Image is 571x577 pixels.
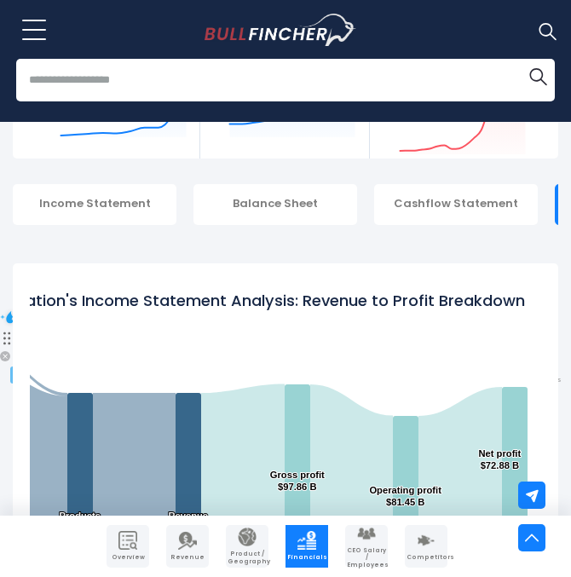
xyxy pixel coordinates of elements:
[228,551,267,565] span: Product / Geography
[521,59,555,93] button: Search
[345,525,388,568] a: Company Employees
[407,554,446,561] span: Competitors
[168,554,207,561] span: Revenue
[13,184,176,225] div: Income Statement
[347,547,386,568] span: CEO Salary / Employees
[58,511,102,533] text: Products $130.50 B
[226,525,268,568] a: Company Product/Geography
[193,184,357,225] div: Balance Sheet
[166,525,209,568] a: Company Revenue
[374,184,538,225] div: Cashflow Statement
[369,485,441,507] text: Operating profit $81.45 B
[478,448,521,470] text: Net profit $72.88 B
[107,525,149,568] a: Company Overview
[205,14,388,46] a: Go to homepage
[166,511,211,533] text: Revenue $130.50 B
[405,525,447,568] a: Company Competitors
[287,554,326,561] span: Financials
[285,525,328,568] a: Company Financials
[270,470,325,492] text: Gross profit $97.86 B
[108,554,147,561] span: Overview
[205,14,357,46] img: Bullfincher logo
